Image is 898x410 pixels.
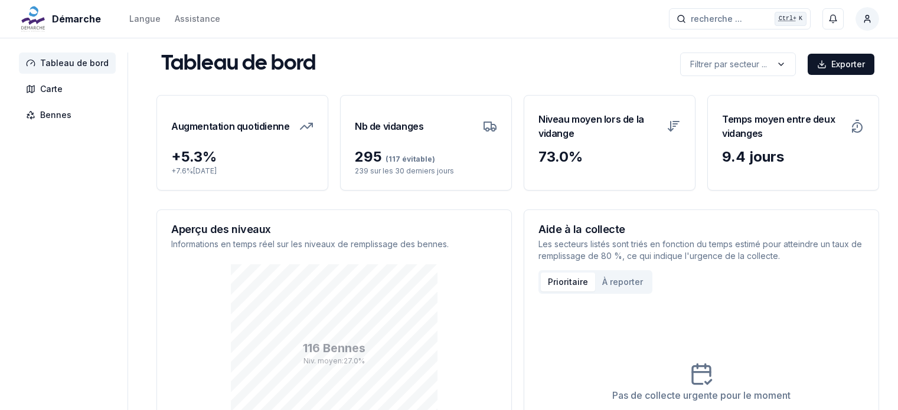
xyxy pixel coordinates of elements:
p: Filtrer par secteur ... [690,58,767,70]
a: Démarche [19,12,106,26]
h3: Nb de vidanges [355,110,423,143]
a: Assistance [175,12,220,26]
span: (117 évitable) [382,155,435,163]
button: label [680,53,796,76]
div: 295 [355,147,497,166]
span: Bennes [40,109,71,121]
h3: Aperçu des niveaux [171,224,497,235]
div: 9.4 jours [722,147,864,166]
h3: Augmentation quotidienne [171,110,289,143]
span: Carte [40,83,63,95]
p: Les secteurs listés sont triés en fonction du temps estimé pour atteindre un taux de remplissage ... [538,238,864,262]
a: Carte [19,78,120,100]
h1: Tableau de bord [161,53,316,76]
span: Tableau de bord [40,57,109,69]
h3: Aide à la collecte [538,224,864,235]
div: + 5.3 % [171,147,314,166]
span: recherche ... [691,13,742,25]
div: Pas de collecte urgente pour le moment [612,388,791,402]
h3: Temps moyen entre deux vidanges [722,110,843,143]
p: 239 sur les 30 derniers jours [355,166,497,176]
button: recherche ...Ctrl+K [669,8,811,29]
div: Langue [129,13,161,25]
span: Démarche [52,12,101,26]
button: Prioritaire [541,273,595,291]
a: Tableau de bord [19,53,120,74]
a: Bennes [19,104,120,126]
button: Exporter [808,54,874,75]
div: 73.0 % [538,147,681,166]
p: Informations en temps réel sur les niveaux de remplissage des bennes. [171,238,497,250]
img: Démarche Logo [19,5,47,33]
p: + 7.6 % [DATE] [171,166,314,176]
button: Langue [129,12,161,26]
button: À reporter [595,273,650,291]
h3: Niveau moyen lors de la vidange [538,110,659,143]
